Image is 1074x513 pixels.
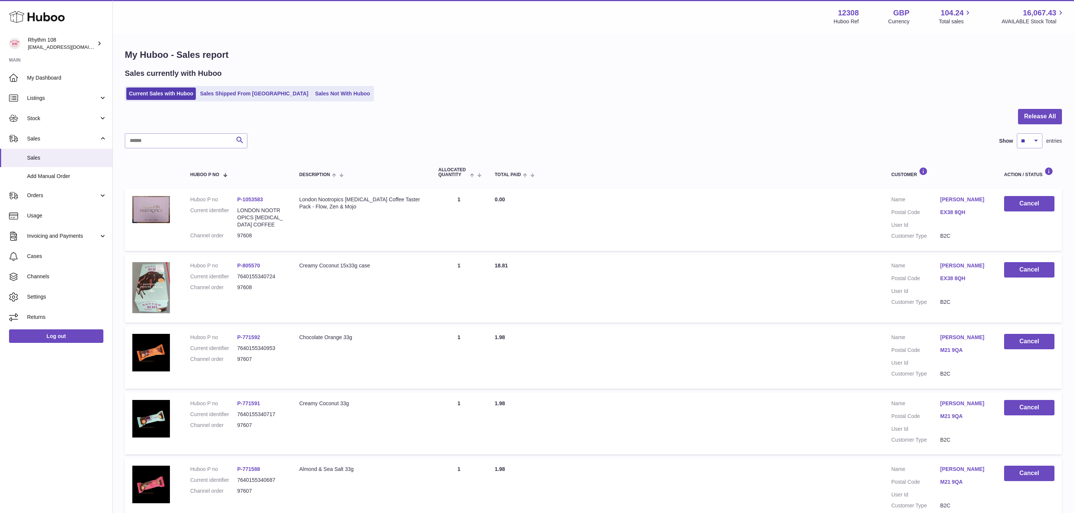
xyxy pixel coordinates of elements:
span: Usage [27,212,107,219]
dd: 7640155340717 [237,411,284,418]
button: Cancel [1004,196,1054,211]
dt: Name [891,466,940,475]
div: London Nootropics [MEDICAL_DATA] Coffee Taster Pack - Flow, Zen & Mojo [299,196,423,210]
a: [PERSON_NAME] [940,334,989,341]
dt: Huboo P no [190,196,237,203]
div: Currency [888,18,910,25]
a: M21 9QA [940,413,989,420]
dt: Huboo P no [190,334,237,341]
a: [PERSON_NAME] [940,262,989,269]
a: Sales Not With Huboo [312,88,373,100]
img: 123081684745648.jpg [132,466,170,503]
dt: Channel order [190,487,237,495]
img: 123081753871449.jpg [132,196,170,223]
span: 0.00 [495,196,505,202]
button: Cancel [1004,466,1054,481]
span: 1.98 [495,400,505,406]
a: [PERSON_NAME] [940,196,989,203]
dd: 97607 [237,356,284,363]
span: Orders [27,192,99,199]
span: AVAILABLE Stock Total [1001,18,1065,25]
a: M21 9QA [940,347,989,354]
div: Action / Status [1004,167,1054,177]
dd: B2C [940,232,989,240]
div: Almond & Sea Salt 33g [299,466,423,473]
span: Cases [27,253,107,260]
dd: LONDON NOOTROPICS [MEDICAL_DATA] COFFEE [237,207,284,228]
dt: Postal Code [891,413,940,422]
span: 1.98 [495,334,505,340]
span: entries [1046,137,1062,145]
a: [PERSON_NAME] [940,466,989,473]
td: 1 [431,326,487,389]
dd: 97608 [237,284,284,291]
dt: Name [891,334,940,343]
dt: Current identifier [190,207,237,228]
dt: Customer Type [891,299,940,306]
td: 1 [431,392,487,455]
dt: User Id [891,222,940,229]
dt: Huboo P no [190,262,237,269]
a: P-805570 [237,263,260,269]
a: Sales Shipped From [GEOGRAPHIC_DATA] [197,88,311,100]
a: 104.24 Total sales [939,8,972,25]
dt: Name [891,262,940,271]
dd: B2C [940,436,989,444]
dt: Postal Code [891,275,940,284]
dt: User Id [891,359,940,367]
div: Chocolate Orange 33g [299,334,423,341]
span: Sales [27,135,99,142]
span: Invoicing and Payments [27,232,99,240]
h2: Sales currently with Huboo [125,68,222,78]
div: Customer [891,167,989,177]
span: Settings [27,293,107,300]
dt: Current identifier [190,411,237,418]
strong: 12308 [838,8,859,18]
td: 1 [431,189,487,251]
dt: Postal Code [891,347,940,356]
button: Cancel [1004,400,1054,415]
dt: Current identifier [190,345,237,352]
div: Rhythm 108 [28,36,95,51]
span: 18.81 [495,263,508,269]
dt: Huboo P no [190,400,237,407]
dt: Postal Code [891,478,940,487]
dd: 97607 [237,487,284,495]
td: 1 [431,255,487,323]
span: Add Manual Order [27,173,107,180]
dt: User Id [891,425,940,433]
dt: User Id [891,288,940,295]
span: Total sales [939,18,972,25]
span: Description [299,172,330,177]
span: 104.24 [941,8,963,18]
a: Log out [9,329,103,343]
span: Huboo P no [190,172,219,177]
dt: User Id [891,491,940,498]
span: Returns [27,314,107,321]
dt: Postal Code [891,209,940,218]
dd: 7640155340687 [237,477,284,484]
dt: Channel order [190,422,237,429]
span: Channels [27,273,107,280]
dt: Name [891,400,940,409]
a: P-771591 [237,400,260,406]
dt: Huboo P no [190,466,237,473]
button: Cancel [1004,334,1054,349]
dt: Current identifier [190,477,237,484]
span: 16,067.43 [1023,8,1056,18]
label: Show [999,137,1013,145]
dt: Name [891,196,940,205]
span: Total paid [495,172,521,177]
dd: 97608 [237,232,284,239]
dd: 97607 [237,422,284,429]
dt: Current identifier [190,273,237,280]
dd: 7640155340724 [237,273,284,280]
span: Listings [27,95,99,102]
h1: My Huboo - Sales report [125,49,1062,61]
img: 1688049131.JPG [132,262,170,314]
button: Cancel [1004,262,1054,278]
a: P-771592 [237,334,260,340]
span: ALLOCATED Quantity [438,167,468,177]
div: Creamy Coconut 33g [299,400,423,407]
dt: Customer Type [891,232,940,240]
